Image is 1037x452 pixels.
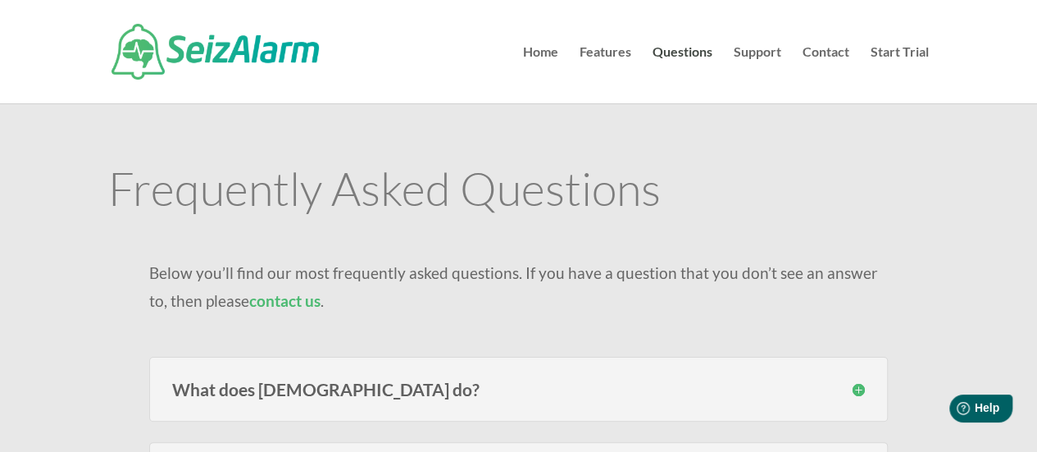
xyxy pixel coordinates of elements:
[653,46,712,103] a: Questions
[108,165,929,219] h1: Frequently Asked Questions
[891,388,1019,434] iframe: Help widget launcher
[803,46,849,103] a: Contact
[734,46,781,103] a: Support
[523,46,558,103] a: Home
[149,259,888,315] p: Below you’ll find our most frequently asked questions. If you have a question that you don’t see ...
[111,24,319,80] img: SeizAlarm
[172,381,865,398] h3: What does [DEMOGRAPHIC_DATA] do?
[580,46,631,103] a: Features
[249,291,321,310] a: contact us
[871,46,929,103] a: Start Trial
